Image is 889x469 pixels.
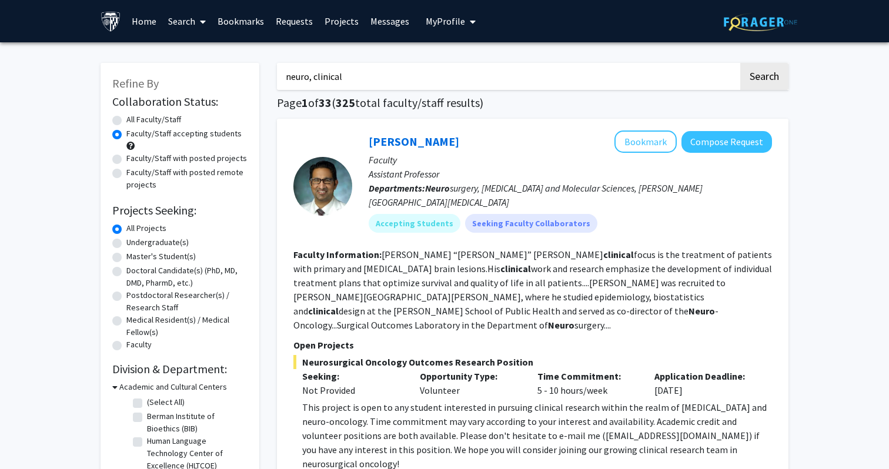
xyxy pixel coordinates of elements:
[365,1,415,42] a: Messages
[162,1,212,42] a: Search
[369,182,425,194] b: Departments:
[465,214,597,233] mat-chip: Seeking Faculty Collaborators
[126,113,181,126] label: All Faculty/Staff
[603,249,634,260] b: clinical
[126,250,196,263] label: Master's Student(s)
[126,222,166,235] label: All Projects
[724,13,797,31] img: ForagerOne Logo
[147,396,185,408] label: (Select All)
[420,369,520,383] p: Opportunity Type:
[646,369,763,397] div: [DATE]
[277,63,738,90] input: Search Keywords
[9,416,50,460] iframe: Chat
[277,96,788,110] h1: Page of ( total faculty/staff results)
[126,236,189,249] label: Undergraduate(s)
[302,95,308,110] span: 1
[126,166,248,191] label: Faculty/Staff with posted remote projects
[126,128,242,140] label: Faculty/Staff accepting students
[112,203,248,217] h2: Projects Seeking:
[126,264,248,289] label: Doctoral Candidate(s) (PhD, MD, DMD, PharmD, etc.)
[147,410,245,435] label: Berman Institute of Bioethics (BIB)
[500,263,531,274] b: clinical
[302,383,402,397] div: Not Provided
[126,1,162,42] a: Home
[270,1,319,42] a: Requests
[126,289,248,314] label: Postdoctoral Researcher(s) / Research Staff
[119,381,227,393] h3: Academic and Cultural Centers
[302,369,402,383] p: Seeking:
[740,63,788,90] button: Search
[689,305,715,317] b: Neuro
[112,362,248,376] h2: Division & Department:
[112,95,248,109] h2: Collaboration Status:
[654,369,754,383] p: Application Deadline:
[369,153,772,167] p: Faculty
[548,319,574,331] b: Neuro
[126,314,248,339] label: Medical Resident(s) / Medical Fellow(s)
[369,182,703,208] span: surgery, [MEDICAL_DATA] and Molecular Sciences, [PERSON_NAME][GEOGRAPHIC_DATA][MEDICAL_DATA]
[319,1,365,42] a: Projects
[369,134,459,149] a: [PERSON_NAME]
[293,249,772,331] fg-read-more: [PERSON_NAME] “[PERSON_NAME]” [PERSON_NAME] focus is the treatment of patients with primary and [...
[411,369,529,397] div: Volunteer
[126,152,247,165] label: Faculty/Staff with posted projects
[293,338,772,352] p: Open Projects
[426,15,465,27] span: My Profile
[369,214,460,233] mat-chip: Accepting Students
[319,95,332,110] span: 33
[681,131,772,153] button: Compose Request to Raj Mukherjee
[212,1,270,42] a: Bookmarks
[614,130,677,153] button: Add Raj Mukherjee to Bookmarks
[101,11,121,32] img: Johns Hopkins University Logo
[537,369,637,383] p: Time Commitment:
[425,182,450,194] b: Neuro
[369,167,772,181] p: Assistant Professor
[126,339,152,351] label: Faculty
[308,305,339,317] b: clinical
[293,249,382,260] b: Faculty Information:
[529,369,646,397] div: 5 - 10 hours/week
[336,95,355,110] span: 325
[293,355,772,369] span: Neurosurgical Oncology Outcomes Research Position
[112,76,159,91] span: Refine By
